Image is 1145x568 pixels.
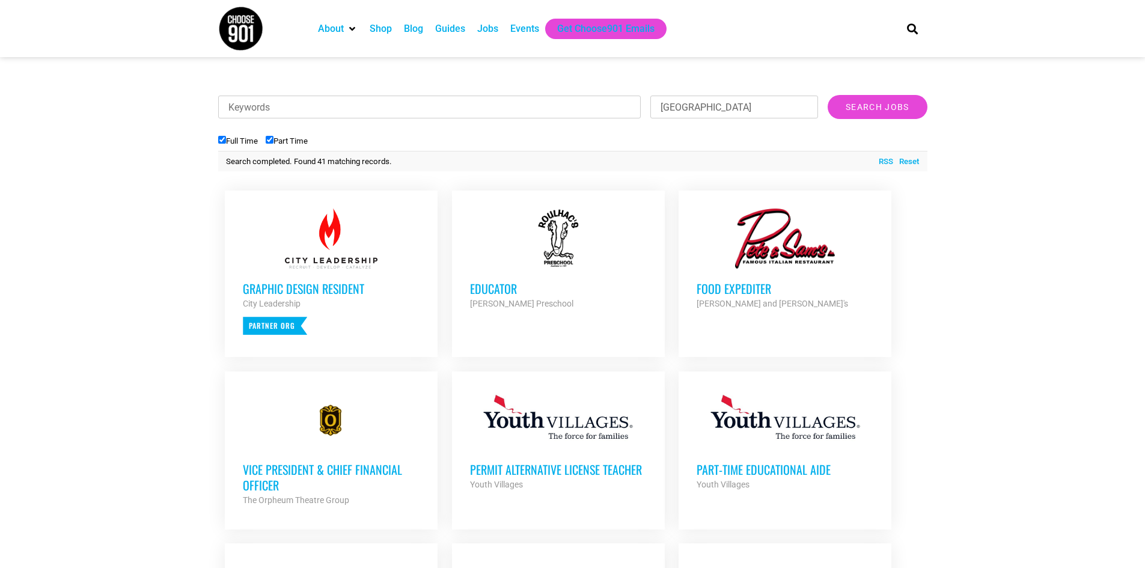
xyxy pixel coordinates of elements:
a: About [318,22,344,36]
a: Reset [893,156,919,168]
a: Blog [404,22,423,36]
input: Location [650,96,818,118]
a: Guides [435,22,465,36]
a: Vice President & Chief Financial Officer The Orpheum Theatre Group [225,371,438,525]
a: Jobs [477,22,498,36]
h3: Part-Time Educational Aide [697,462,873,477]
strong: Youth Villages [697,480,750,489]
a: Get Choose901 Emails [557,22,655,36]
a: Shop [370,22,392,36]
strong: City Leadership [243,299,301,308]
p: Partner Org [243,317,307,335]
h3: Food Expediter [697,281,873,296]
a: Educator [PERSON_NAME] Preschool [452,191,665,329]
a: Events [510,22,539,36]
input: Search Jobs [828,95,927,119]
label: Part Time [266,136,308,145]
strong: The Orpheum Theatre Group [243,495,349,505]
input: Full Time [218,136,226,144]
input: Part Time [266,136,273,144]
div: Search [902,19,922,38]
strong: [PERSON_NAME] Preschool [470,299,573,308]
a: Part-Time Educational Aide Youth Villages [679,371,891,510]
div: About [312,19,364,39]
a: RSS [873,156,893,168]
strong: [PERSON_NAME] and [PERSON_NAME]'s [697,299,848,308]
a: Food Expediter [PERSON_NAME] and [PERSON_NAME]'s [679,191,891,329]
label: Full Time [218,136,258,145]
strong: Youth Villages [470,480,523,489]
a: Graphic Design Resident City Leadership Partner Org [225,191,438,353]
h3: Educator [470,281,647,296]
nav: Main nav [312,19,887,39]
span: Search completed. Found 41 matching records. [226,157,392,166]
h3: Permit Alternative License Teacher [470,462,647,477]
h3: Vice President & Chief Financial Officer [243,462,420,493]
h3: Graphic Design Resident [243,281,420,296]
a: Permit Alternative License Teacher Youth Villages [452,371,665,510]
input: Keywords [218,96,641,118]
